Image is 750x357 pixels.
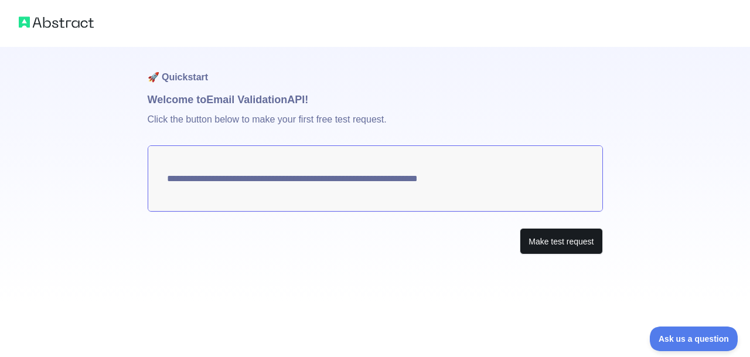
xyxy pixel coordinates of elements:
iframe: Toggle Customer Support [650,327,738,351]
h1: 🚀 Quickstart [148,47,603,91]
button: Make test request [520,228,602,254]
h1: Welcome to Email Validation API! [148,91,603,108]
p: Click the button below to make your first free test request. [148,108,603,145]
img: Abstract logo [19,14,94,30]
